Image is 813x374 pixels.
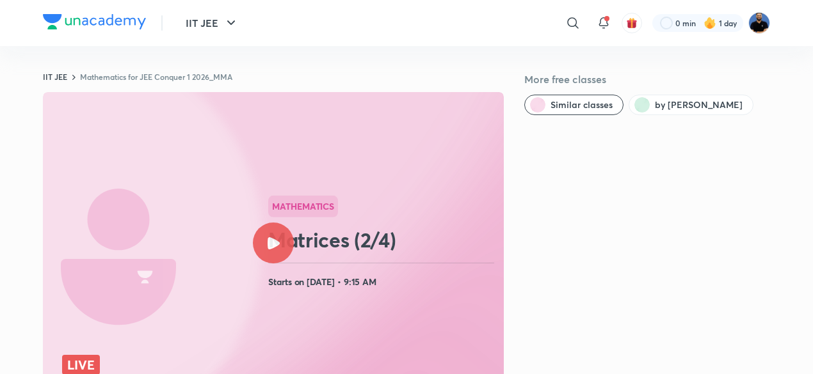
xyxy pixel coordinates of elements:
a: Mathematics for JEE Conquer 1 2026_MMA [80,72,232,82]
a: IIT JEE [43,72,67,82]
h2: Matrices (2/4) [268,227,499,253]
img: Company Logo [43,14,146,29]
button: by Md Afroj [629,95,753,115]
button: avatar [622,13,642,33]
img: Md Afroj [748,12,770,34]
img: avatar [626,17,638,29]
img: streak [704,17,716,29]
span: by Md Afroj [655,98,743,111]
span: Similar classes [551,98,613,111]
button: Similar classes [524,95,624,115]
h5: More free classes [524,72,770,87]
button: IIT JEE [178,10,246,36]
a: Company Logo [43,14,146,33]
h4: Starts on [DATE] • 9:15 AM [268,274,499,290]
